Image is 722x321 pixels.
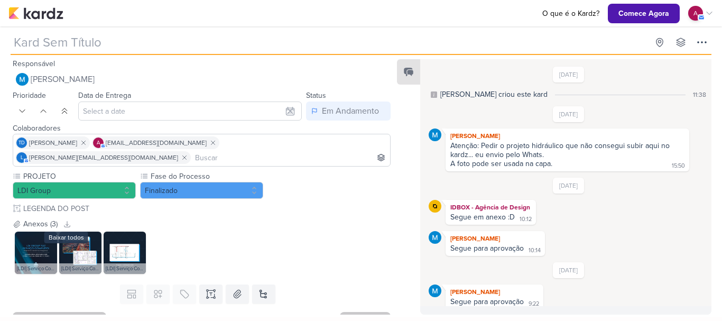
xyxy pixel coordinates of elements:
div: Colaboradores [13,123,391,134]
div: Este log é visível à todos no kard [431,91,437,98]
div: 10:12 [520,215,532,224]
button: LDI Group [13,182,136,199]
img: IDBOX - Agência de Design [429,200,441,213]
div: [LDI] Serviço Completo - 01.png [15,263,57,274]
img: MARIANA MIRANDA [429,285,441,297]
div: MARIANA criou este kard [440,89,548,100]
div: luciano@ldigroup.com.br [16,152,27,163]
div: 10:14 [529,246,541,255]
img: 1MvhmywIJKYWHx93WBI0BCXwVkfmV2SQfhSHkSDT.png [59,232,101,274]
p: l [21,155,23,161]
img: DdqNF3o1lIbzg8kJDE3velvlwtQbYWSEVU3uH7lV.png [104,232,146,274]
div: Segue para aprovação [450,244,524,253]
div: [LDI] Serviço Completo - 03.png [104,263,146,274]
label: Prioridade [13,91,46,100]
label: PROJETO [22,171,136,182]
div: Em Andamento [322,105,379,117]
label: Status [306,91,326,100]
div: Baixar todos [44,232,88,243]
button: Finalizado [140,182,263,199]
span: [PERSON_NAME] [29,138,77,148]
input: Select a date [78,102,302,121]
span: [PERSON_NAME][EMAIL_ADDRESS][DOMAIN_NAME] [29,153,178,162]
img: MARIANA MIRANDA [429,129,441,141]
div: [PERSON_NAME] [448,287,541,297]
div: [PERSON_NAME] [448,233,543,244]
div: IDBOX - Agência de Design [448,202,534,213]
img: kardz.app [8,7,63,20]
p: a [97,141,100,146]
img: MARIANA MIRANDA [16,73,29,86]
div: A foto pode ser usada na capa. [450,159,552,168]
a: O que é o Kardz? [538,8,604,19]
span: [PERSON_NAME] [31,73,95,86]
label: Responsável [13,59,55,68]
div: aline.ferraz@ldigroup.com.br [688,6,703,21]
div: [PERSON_NAME] [448,131,687,141]
div: 11:38 [693,90,706,99]
label: Fase do Processo [150,171,263,182]
div: aline.ferraz@ldigroup.com.br [93,137,104,148]
img: kp0oLozxxOjZsS6lnLD1fl9lfTD1PzdPsFi549jw.png [15,232,57,274]
img: MARIANA MIRANDA [429,231,441,244]
button: [PERSON_NAME] [13,70,391,89]
div: Thais de carvalho [16,137,27,148]
label: Data de Entrega [78,91,131,100]
div: Anexos (3) [23,218,58,230]
input: Texto sem título [21,203,391,214]
input: Buscar [193,151,388,164]
div: Atenção: Pedir o projeto hidráulico que não consegui subir aqui no kardz... eu envio pelo Whats. [450,141,684,159]
input: Kard Sem Título [11,33,648,52]
button: Em Andamento [306,102,391,121]
p: a [693,8,698,18]
p: Td [18,141,25,146]
div: Segue para aprovação [450,297,524,306]
div: 9:22 [529,300,539,308]
span: [EMAIL_ADDRESS][DOMAIN_NAME] [106,138,207,148]
button: Comece Agora [608,4,680,23]
div: Segue em anexo :D [450,213,515,222]
div: 15:50 [672,162,685,170]
div: [LDI] Serviço Completo - 02.png [59,263,101,274]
